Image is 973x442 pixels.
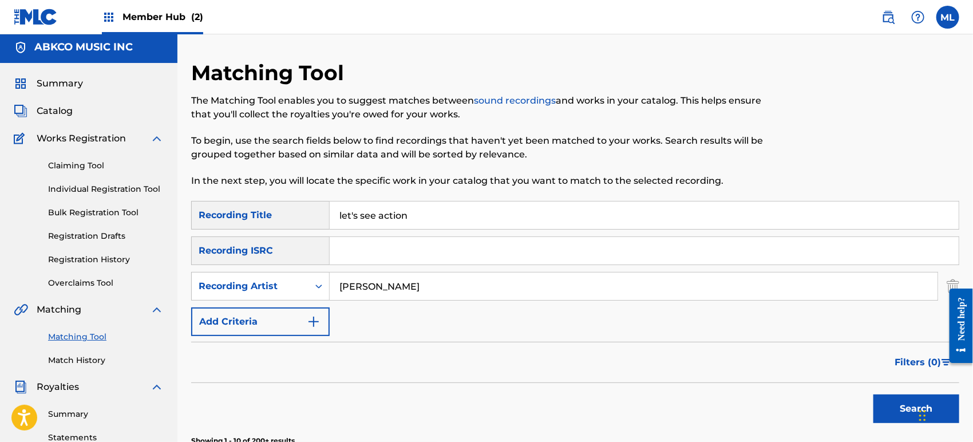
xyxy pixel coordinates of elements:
[895,356,941,369] span: Filters ( 0 )
[191,11,203,22] span: (2)
[14,77,27,90] img: Summary
[191,134,782,161] p: To begin, use the search fields below to find recordings that haven't yet been matched to your wo...
[14,9,58,25] img: MLC Logo
[14,104,73,118] a: CatalogCatalog
[936,6,959,29] div: User Menu
[888,348,959,377] button: Filters (0)
[37,104,73,118] span: Catalog
[122,10,203,23] span: Member Hub
[191,60,350,86] h2: Matching Tool
[37,77,83,90] span: Summary
[947,272,959,301] img: Delete Criterion
[191,307,330,336] button: Add Criteria
[873,394,959,423] button: Search
[907,6,930,29] div: Help
[14,132,29,145] img: Works Registration
[474,95,556,106] a: sound recordings
[48,331,164,343] a: Matching Tool
[941,279,973,372] iframe: Resource Center
[37,303,81,317] span: Matching
[150,380,164,394] img: expand
[307,315,321,329] img: 9d2ae6d4665cec9f34b9.svg
[48,254,164,266] a: Registration History
[916,387,973,442] iframe: Chat Widget
[37,380,79,394] span: Royalties
[191,174,782,188] p: In the next step, you will locate the specific work in your catalog that you want to match to the...
[191,94,782,121] p: The Matching Tool enables you to suggest matches between and works in your catalog. This helps en...
[919,398,926,433] div: Drag
[14,77,83,90] a: SummarySummary
[102,10,116,24] img: Top Rightsholders
[199,279,302,293] div: Recording Artist
[191,201,959,429] form: Search Form
[14,41,27,54] img: Accounts
[14,303,28,317] img: Matching
[37,132,126,145] span: Works Registration
[14,380,27,394] img: Royalties
[48,183,164,195] a: Individual Registration Tool
[48,277,164,289] a: Overclaims Tool
[48,160,164,172] a: Claiming Tool
[48,408,164,420] a: Summary
[48,230,164,242] a: Registration Drafts
[34,41,133,54] h5: ABKCO MUSIC INC
[48,354,164,366] a: Match History
[48,207,164,219] a: Bulk Registration Tool
[150,132,164,145] img: expand
[911,10,925,24] img: help
[14,104,27,118] img: Catalog
[150,303,164,317] img: expand
[877,6,900,29] a: Public Search
[881,10,895,24] img: search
